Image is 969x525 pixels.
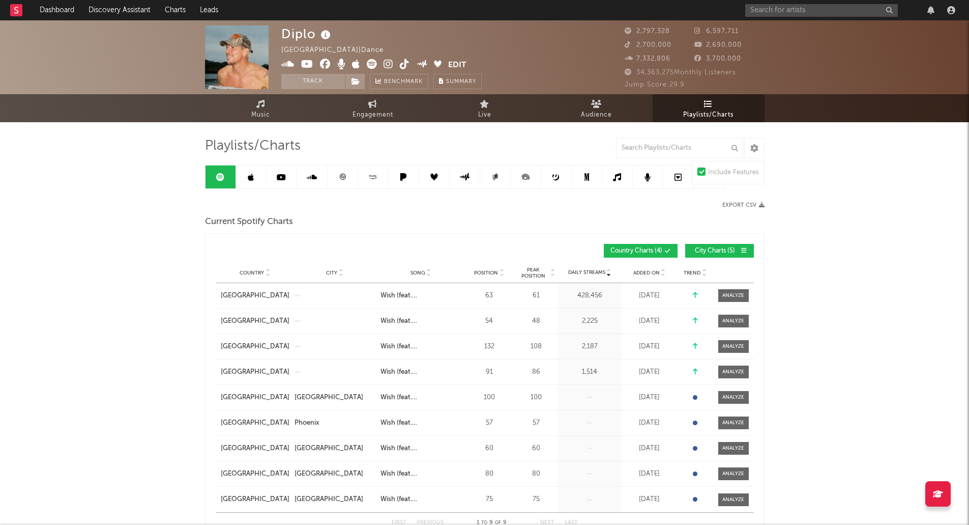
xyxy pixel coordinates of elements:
div: 48 [517,316,555,326]
div: 428,456 [561,291,619,301]
span: 34,363,275 Monthly Listeners [625,69,736,76]
div: 75 [517,494,555,505]
span: City [326,270,337,276]
a: Wish (feat. [PERSON_NAME]) - Trippie Mix [380,393,461,403]
span: 2,700,000 [625,42,671,48]
a: [GEOGRAPHIC_DATA] [221,291,289,301]
a: [GEOGRAPHIC_DATA] [221,418,289,428]
a: Wish (feat. [PERSON_NAME]) - Trippie Mix [380,342,461,352]
div: [DATE] [624,444,675,454]
span: 3,700,000 [694,56,741,62]
div: [DATE] [624,342,675,352]
span: Peak Position [517,267,549,279]
div: [DATE] [624,469,675,479]
div: 54 [466,316,512,326]
span: Music [251,109,270,121]
div: 1,514 [561,367,619,377]
button: Export CSV [722,202,765,208]
span: Summary [446,79,476,85]
span: Jump Score: 29.9 [625,81,685,88]
span: of [495,520,501,525]
a: [GEOGRAPHIC_DATA] [295,494,375,505]
div: 100 [517,393,555,403]
a: Playlists/Charts [653,94,765,122]
div: 57 [466,418,512,428]
div: Wish (feat. [PERSON_NAME]) - Trippie Mix [380,444,461,454]
a: Wish (feat. [PERSON_NAME]) - Trippie Mix [380,418,461,428]
div: [DATE] [624,393,675,403]
div: Phoenix [295,418,319,428]
a: Engagement [317,94,429,122]
a: [GEOGRAPHIC_DATA] [221,393,289,403]
div: Wish (feat. [PERSON_NAME]) - Trippie Mix [380,291,461,301]
div: [GEOGRAPHIC_DATA] [295,444,363,454]
div: [GEOGRAPHIC_DATA] [221,342,289,352]
span: Live [478,109,491,121]
input: Search Playlists/Charts [616,138,743,158]
a: [GEOGRAPHIC_DATA] [221,469,289,479]
div: 132 [466,342,512,352]
a: Wish (feat. [PERSON_NAME]) - Trippie Mix [380,469,461,479]
div: 63 [466,291,512,301]
div: 80 [466,469,512,479]
a: [GEOGRAPHIC_DATA] [221,494,289,505]
span: Trend [684,270,700,276]
div: [GEOGRAPHIC_DATA] | Dance [281,44,395,57]
div: Wish (feat. [PERSON_NAME]) - Trippie Mix [380,367,461,377]
span: Daily Streams [568,269,605,277]
button: Country Charts(4) [604,244,678,258]
span: 2,690,000 [694,42,742,48]
div: 91 [466,367,512,377]
span: Playlists/Charts [683,109,733,121]
a: [GEOGRAPHIC_DATA] [221,367,289,377]
a: [GEOGRAPHIC_DATA] [295,393,375,403]
a: Wish (feat. [PERSON_NAME]) - Trippie Mix [380,316,461,326]
div: 108 [517,342,555,352]
div: [GEOGRAPHIC_DATA] [295,393,363,403]
div: [DATE] [624,418,675,428]
span: Added On [633,270,660,276]
button: Track [281,74,345,89]
div: [GEOGRAPHIC_DATA] [295,469,363,479]
div: 2,187 [561,342,619,352]
div: 2,225 [561,316,619,326]
span: Song [410,270,425,276]
div: 75 [466,494,512,505]
div: [DATE] [624,291,675,301]
button: City Charts(5) [685,244,754,258]
span: Country Charts ( 4 ) [610,248,662,254]
span: Position [474,270,498,276]
span: 2,797,328 [625,28,670,35]
a: [GEOGRAPHIC_DATA] [221,316,289,326]
a: Wish (feat. [PERSON_NAME]) - Trippie Mix [380,494,461,505]
span: Playlists/Charts [205,140,301,152]
a: [GEOGRAPHIC_DATA] [295,469,375,479]
div: 80 [517,469,555,479]
span: Audience [581,109,612,121]
a: Audience [541,94,653,122]
a: Benchmark [370,74,428,89]
span: to [481,520,487,525]
div: [DATE] [624,316,675,326]
span: Engagement [353,109,393,121]
a: Live [429,94,541,122]
div: [GEOGRAPHIC_DATA] [295,494,363,505]
a: Phoenix [295,418,375,428]
div: [DATE] [624,367,675,377]
a: [GEOGRAPHIC_DATA] [221,444,289,454]
div: [DATE] [624,494,675,505]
